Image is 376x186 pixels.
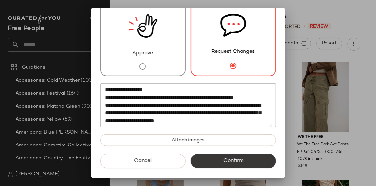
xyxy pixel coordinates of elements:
button: Attach images [100,134,276,146]
span: Attach images [171,138,204,143]
button: Cancel [100,154,186,168]
span: Approve [133,50,153,57]
img: svg%3e [220,2,246,48]
span: Cancel [134,158,152,164]
span: Request Changes [212,48,255,56]
span: Confirm [223,158,243,164]
img: review_new_snapshot.RGmwQ69l.svg [128,2,157,50]
button: Confirm [191,154,276,168]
